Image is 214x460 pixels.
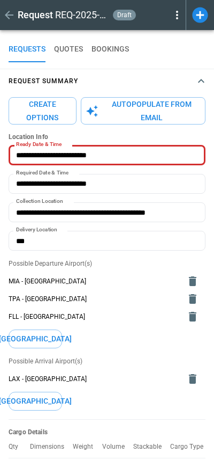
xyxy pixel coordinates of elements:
p: Qty [9,443,27,451]
p: Stackable [133,443,170,451]
h6: Cargo Details [9,428,205,436]
button: [GEOGRAPHIC_DATA] [9,392,62,411]
button: delete [182,288,203,310]
p: Possible Departure Airport(s) [9,259,205,268]
h6: Location Info [9,133,205,141]
button: delete [182,306,203,327]
span: MIA - [GEOGRAPHIC_DATA] [9,277,180,286]
input: Choose date, selected date is Sep 24, 2025 [9,145,198,165]
button: delete [182,271,203,292]
span: TPA - [GEOGRAPHIC_DATA] [9,295,180,304]
button: Create Options [9,97,77,125]
p: Dimensions [30,443,73,451]
p: Volume [102,443,133,451]
h4: Request Summary [9,79,78,84]
button: BOOKINGS [91,36,129,62]
h1: Request [18,9,53,21]
p: Cargo Type [170,443,212,451]
label: Collection Location [16,198,63,206]
button: delete [182,368,203,390]
input: Choose date, selected date is Sep 25, 2025 [9,174,198,194]
span: FLL - [GEOGRAPHIC_DATA] [9,312,180,322]
span: LAX - [GEOGRAPHIC_DATA] [9,375,180,384]
button: REQUESTS [9,36,45,62]
p: Weight [73,443,102,451]
h2: REQ-2025-000003 [55,9,109,21]
label: Delivery Location [16,226,57,234]
button: QUOTES [54,36,83,62]
button: [GEOGRAPHIC_DATA] [9,330,62,348]
label: Ready Date & Time [16,141,62,149]
span: draft [115,11,134,19]
p: Possible Arrival Airport(s) [9,357,205,366]
button: Autopopulate from Email [81,97,205,125]
label: Required Date & Time [16,169,68,177]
